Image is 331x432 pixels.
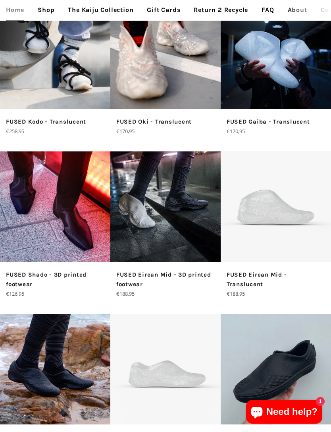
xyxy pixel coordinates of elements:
[221,151,331,262] img: [3D printed Shoes] - lightweight custom 3dprinted shoes sneakers sandals fused footwear
[110,151,221,298] a: [3D printed Shoes] - lightweight custom 3dprinted shoes sneakers sandals fused footwear
[227,117,325,126] p: FUSED Gaiba - Translucent
[227,127,325,136] p: €170,95
[116,117,215,126] p: FUSED Oki - Translucent
[110,314,221,424] img: [3D printed Shoes] - lightweight custom 3dprinted shoes sneakers sandals fused footwear
[116,290,215,298] p: €188,95
[227,290,325,298] p: €188,95
[244,400,325,426] inbox-online-store-chat: Shopify online store chat
[116,270,215,289] p: FUSED Eirean Mid - 3D printed footwear
[227,270,325,289] p: FUSED Eirean Mid - Translucent
[6,270,104,289] p: FUSED Shado - 3D printed footwear
[221,314,331,424] img: [3D printed Shoes] - lightweight custom 3dprinted shoes sneakers sandals fused footwear
[116,127,215,136] p: €170,95
[6,127,104,136] p: €258,95
[6,290,104,298] p: €126,95
[6,117,104,126] p: FUSED Kodo - Translucent
[221,151,331,298] a: [3D printed Shoes] - lightweight custom 3dprinted shoes sneakers sandals fused footwear
[110,151,221,262] img: [3D printed Shoes] - lightweight custom 3dprinted shoes sneakers sandals fused footwear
